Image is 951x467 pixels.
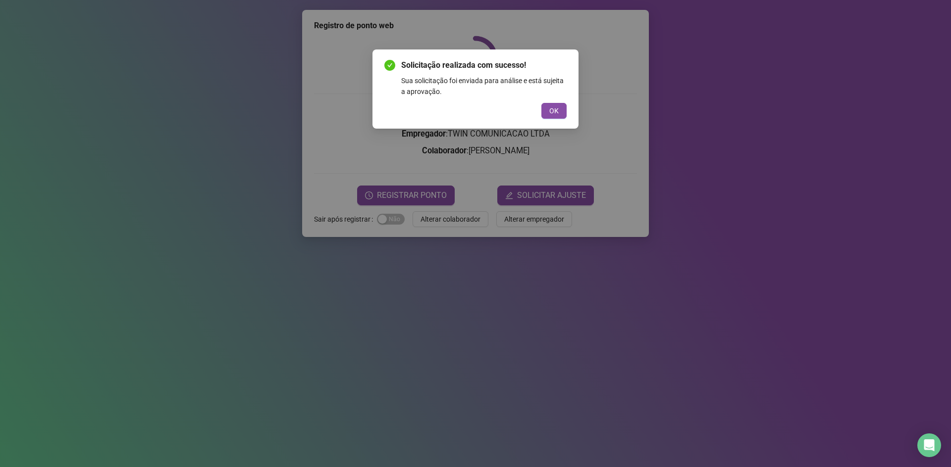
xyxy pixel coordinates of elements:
[541,103,567,119] button: OK
[401,59,567,71] span: Solicitação realizada com sucesso!
[384,60,395,71] span: check-circle
[401,75,567,97] div: Sua solicitação foi enviada para análise e está sujeita a aprovação.
[549,105,559,116] span: OK
[917,433,941,457] div: Open Intercom Messenger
